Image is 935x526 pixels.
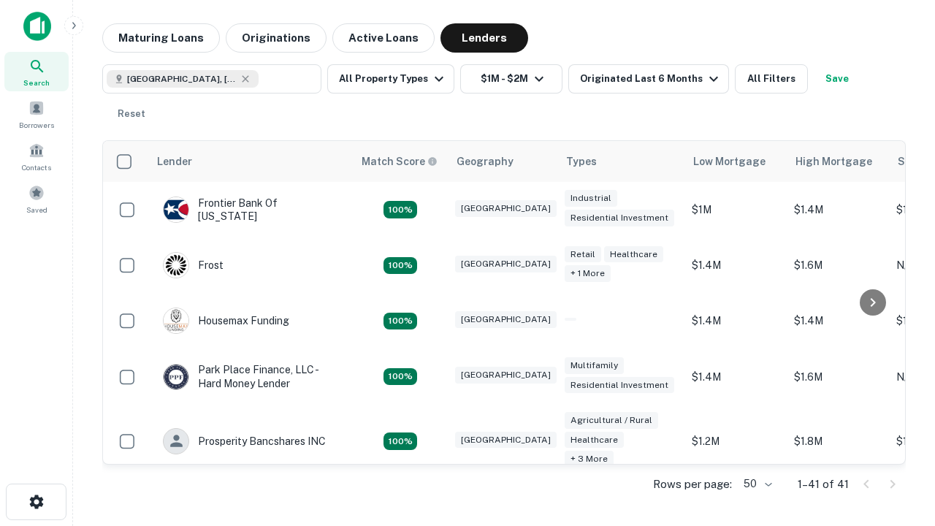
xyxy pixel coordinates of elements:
[383,368,417,386] div: Matching Properties: 4, hasApolloMatch: undefined
[787,405,889,479] td: $1.8M
[353,141,448,182] th: Capitalize uses an advanced AI algorithm to match your search with the best lender. The match sco...
[23,12,51,41] img: capitalize-icon.png
[738,473,774,495] div: 50
[164,308,188,333] img: picture
[26,204,47,216] span: Saved
[604,246,663,263] div: Healthcare
[4,52,69,91] a: Search
[163,363,338,389] div: Park Place Finance, LLC - Hard Money Lender
[383,257,417,275] div: Matching Properties: 4, hasApolloMatch: undefined
[163,197,338,223] div: Frontier Bank Of [US_STATE]
[383,201,417,218] div: Matching Properties: 4, hasApolloMatch: undefined
[795,153,872,170] div: High Mortgage
[108,99,155,129] button: Reset
[440,23,528,53] button: Lenders
[565,432,624,449] div: Healthcare
[457,153,514,170] div: Geography
[787,293,889,348] td: $1.4M
[566,153,597,170] div: Types
[460,64,562,94] button: $1M - $2M
[565,357,624,374] div: Multifamily
[163,308,289,334] div: Housemax Funding
[383,432,417,450] div: Matching Properties: 7, hasApolloMatch: undefined
[862,362,935,432] iframe: Chat Widget
[163,428,326,454] div: Prosperity Bancshares INC
[580,70,722,88] div: Originated Last 6 Months
[163,252,224,278] div: Frost
[102,23,220,53] button: Maturing Loans
[455,432,557,449] div: [GEOGRAPHIC_DATA]
[19,119,54,131] span: Borrowers
[684,348,787,404] td: $1.4M
[557,141,684,182] th: Types
[693,153,766,170] div: Low Mortgage
[735,64,808,94] button: All Filters
[164,253,188,278] img: picture
[383,313,417,330] div: Matching Properties: 4, hasApolloMatch: undefined
[787,348,889,404] td: $1.6M
[455,311,557,328] div: [GEOGRAPHIC_DATA]
[653,476,732,493] p: Rows per page:
[787,141,889,182] th: High Mortgage
[362,153,438,169] div: Capitalize uses an advanced AI algorithm to match your search with the best lender. The match sco...
[565,190,617,207] div: Industrial
[684,141,787,182] th: Low Mortgage
[565,265,611,282] div: + 1 more
[787,237,889,293] td: $1.6M
[362,153,435,169] h6: Match Score
[455,256,557,272] div: [GEOGRAPHIC_DATA]
[4,179,69,218] a: Saved
[814,64,860,94] button: Save your search to get updates of matches that match your search criteria.
[332,23,435,53] button: Active Loans
[455,200,557,217] div: [GEOGRAPHIC_DATA]
[565,210,674,226] div: Residential Investment
[684,293,787,348] td: $1.4M
[565,451,614,468] div: + 3 more
[22,161,51,173] span: Contacts
[565,377,674,394] div: Residential Investment
[164,365,188,389] img: picture
[565,246,601,263] div: Retail
[23,77,50,88] span: Search
[4,94,69,134] a: Borrowers
[684,405,787,479] td: $1.2M
[684,237,787,293] td: $1.4M
[568,64,729,94] button: Originated Last 6 Months
[127,72,237,85] span: [GEOGRAPHIC_DATA], [GEOGRAPHIC_DATA], [GEOGRAPHIC_DATA]
[226,23,327,53] button: Originations
[4,137,69,176] a: Contacts
[164,197,188,222] img: picture
[684,182,787,237] td: $1M
[148,141,353,182] th: Lender
[448,141,557,182] th: Geography
[157,153,192,170] div: Lender
[787,182,889,237] td: $1.4M
[327,64,454,94] button: All Property Types
[455,367,557,384] div: [GEOGRAPHIC_DATA]
[798,476,849,493] p: 1–41 of 41
[565,412,658,429] div: Agricultural / Rural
